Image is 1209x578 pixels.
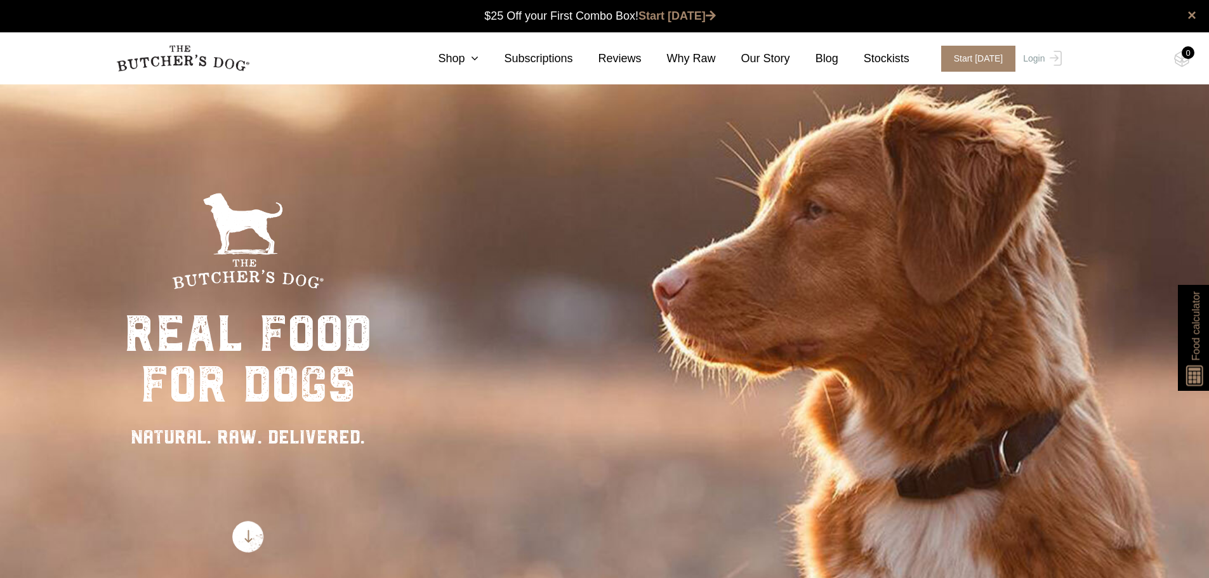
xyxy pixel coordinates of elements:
[1020,46,1061,72] a: Login
[124,423,372,451] div: NATURAL. RAW. DELIVERED.
[928,46,1021,72] a: Start [DATE]
[716,50,790,67] a: Our Story
[638,10,716,22] a: Start [DATE]
[413,50,479,67] a: Shop
[479,50,572,67] a: Subscriptions
[642,50,716,67] a: Why Raw
[941,46,1016,72] span: Start [DATE]
[1187,8,1196,23] a: close
[1182,46,1194,59] div: 0
[124,308,372,410] div: real food for dogs
[838,50,909,67] a: Stockists
[1174,51,1190,67] img: TBD_Cart-Empty.png
[1188,291,1203,360] span: Food calculator
[573,50,642,67] a: Reviews
[790,50,838,67] a: Blog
